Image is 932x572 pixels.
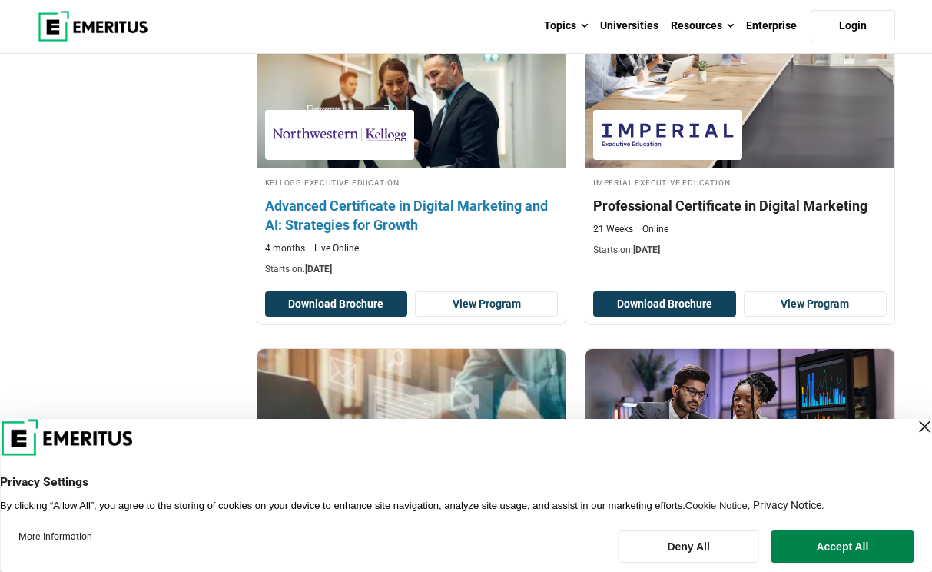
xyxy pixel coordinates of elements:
button: Download Brochure [265,291,408,318]
h4: Professional Certificate in Digital Marketing [593,196,887,215]
p: Starts on: [265,263,559,276]
p: Starts on: [593,244,887,257]
a: Digital Marketing Course by Imperial Executive Education - March 26, 2026 Imperial Executive Educ... [585,14,894,264]
img: Professional Certificate in Digital Marketing | Online Digital Marketing Course [585,14,894,168]
h4: Advanced Certificate in Digital Marketing and AI: Strategies for Growth [265,196,559,234]
span: [DATE] [633,244,660,255]
a: AI and Machine Learning Course by Kellogg Executive Education - November 13, 2025 Kellogg Executi... [257,14,566,284]
img: Professional Certificate Programme in Digital Marketing | Online Digital Marketing Course [257,349,566,503]
a: Login [811,10,895,42]
button: Download Brochure [593,291,736,318]
img: Imperial Executive Education [601,118,735,152]
img: Advanced Certificate in Digital Marketing and AI: Strategies for Growth | Online AI and Machine L... [241,6,581,175]
h4: Kellogg Executive Education [265,175,559,188]
span: [DATE] [305,264,332,274]
p: 4 months [265,242,305,255]
p: Live Online [309,242,359,255]
h4: Imperial Executive Education [593,175,887,188]
a: View Program [744,291,887,318]
img: Mastering Digital Marketing in an AI World | Online Digital Marketing Course [585,349,894,503]
a: View Program [415,291,558,318]
p: 21 Weeks [593,223,633,236]
p: Online [637,223,668,236]
img: Kellogg Executive Education [273,118,406,152]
